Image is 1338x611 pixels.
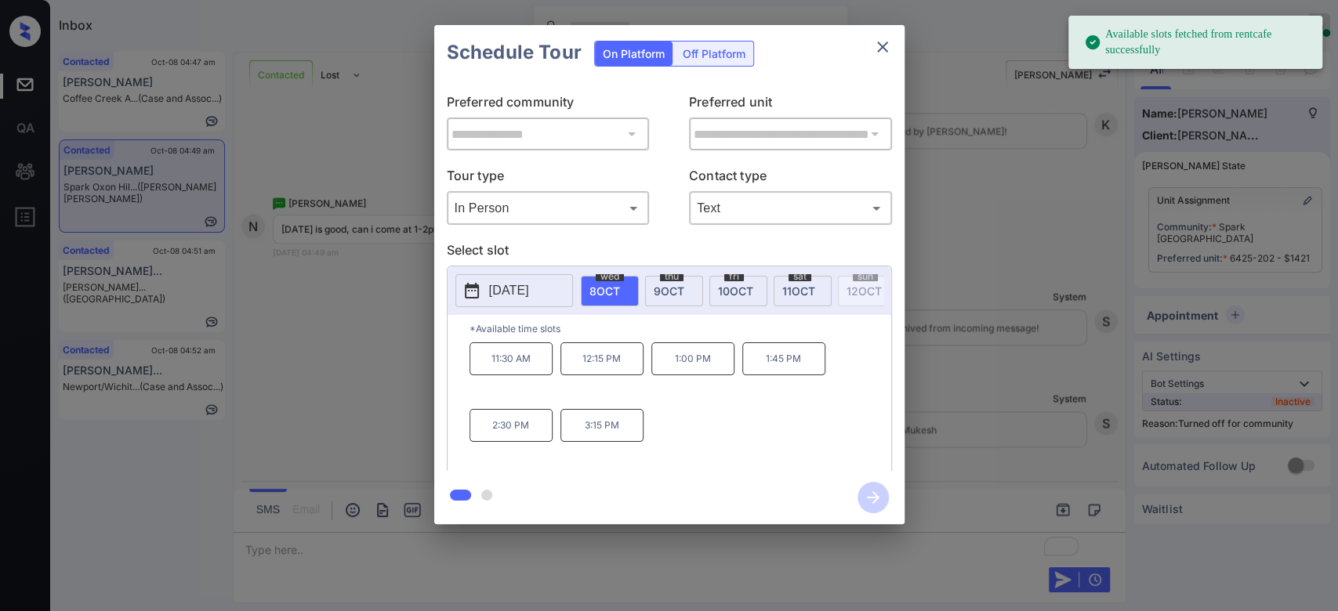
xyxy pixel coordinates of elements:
h2: Schedule Tour [434,25,594,80]
p: 3:15 PM [560,409,644,442]
p: Select slot [447,240,892,266]
button: close [867,31,898,63]
p: Tour type [447,166,650,191]
span: 9 OCT [654,284,684,298]
div: date-select [709,276,767,306]
button: btn-next [848,477,898,518]
p: 1:00 PM [651,342,734,375]
div: date-select [581,276,639,306]
p: [DATE] [489,281,529,300]
span: 11 OCT [782,284,815,298]
p: 11:30 AM [470,342,553,375]
p: *Available time slots [470,315,891,342]
p: Preferred community [447,92,650,117]
button: [DATE] [455,274,573,307]
div: On Platform [595,42,673,66]
div: In Person [451,195,646,221]
span: sat [789,272,811,281]
span: fri [724,272,744,281]
p: Preferred unit [689,92,892,117]
p: 12:15 PM [560,342,644,375]
div: Text [693,195,888,221]
span: 8 OCT [589,284,620,298]
p: Contact type [689,166,892,191]
div: date-select [645,276,703,306]
div: Available slots fetched from rentcafe successfully [1084,20,1310,64]
div: date-select [774,276,832,306]
p: 1:45 PM [742,342,825,375]
span: thu [660,272,684,281]
p: 2:30 PM [470,409,553,442]
span: wed [596,272,624,281]
span: 10 OCT [718,284,753,298]
div: Off Platform [675,42,753,66]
